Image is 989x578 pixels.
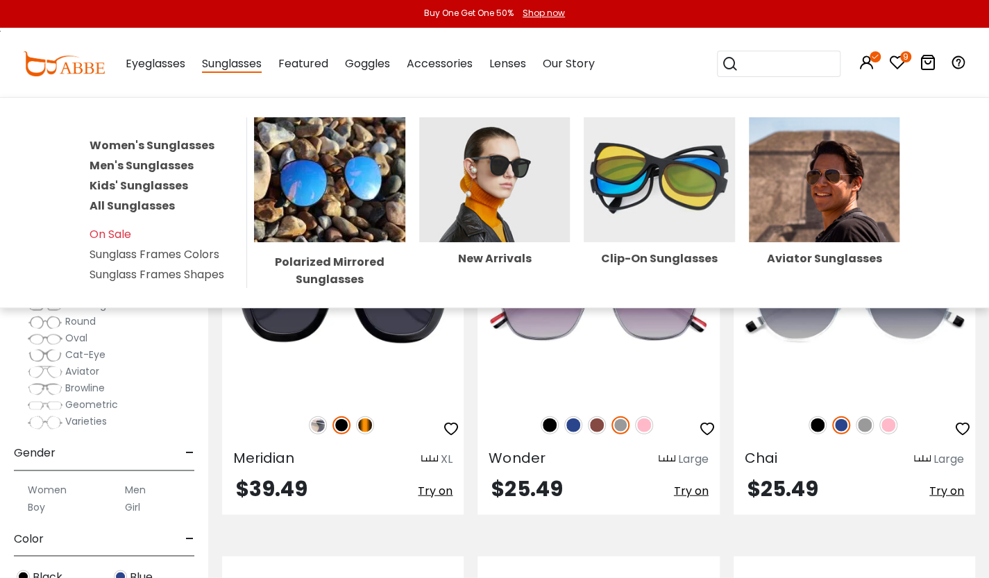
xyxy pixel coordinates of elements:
[28,315,62,329] img: Round.png
[125,498,140,515] label: Girl
[90,226,131,242] a: On Sale
[28,498,45,515] label: Boy
[564,416,582,434] img: Blue
[491,474,562,504] span: $25.49
[889,57,906,73] a: 9
[65,331,87,345] span: Oval
[419,253,570,264] div: New Arrivals
[674,483,709,499] span: Try on
[65,398,118,411] span: Geometric
[584,253,735,264] div: Clip-On Sunglasses
[202,56,262,73] span: Sunglasses
[809,416,827,434] img: Black
[356,416,374,434] img: Tortoise
[749,117,900,242] img: Aviator Sunglasses
[749,171,900,264] a: Aviator Sunglasses
[332,416,350,434] img: Black
[424,7,514,19] div: Buy One Get One 50%
[14,522,44,555] span: Color
[543,56,595,71] span: Our Story
[28,332,62,346] img: Oval.png
[489,448,545,468] span: Wonder
[441,451,453,468] div: XL
[747,474,818,504] span: $25.49
[28,365,62,379] img: Aviator.png
[678,451,709,468] div: Large
[418,479,453,504] button: Try on
[659,454,675,465] img: size ruler
[185,522,194,555] span: -
[929,479,964,504] button: Try on
[125,482,146,498] label: Men
[832,416,850,434] img: Blue
[929,483,964,499] span: Try on
[65,314,96,328] span: Round
[516,7,565,19] a: Shop now
[28,415,62,430] img: Varieties.png
[65,298,115,312] span: Rectangle
[28,348,62,362] img: Cat-Eye.png
[674,479,709,504] button: Try on
[65,364,99,378] span: Aviator
[611,416,629,434] img: Gray
[233,448,294,468] span: Meridian
[28,398,62,412] img: Geometric.png
[254,253,405,288] div: Polarized Mirrored Sunglasses
[749,253,900,264] div: Aviator Sunglasses
[489,56,526,71] span: Lenses
[745,448,777,468] span: Chai
[523,7,565,19] div: Shop now
[418,483,453,499] span: Try on
[309,416,327,434] img: Ivory Tortoise
[421,454,438,465] img: size ruler
[28,482,67,498] label: Women
[635,416,653,434] img: Pink
[23,51,105,76] img: abbeglasses.com
[407,56,473,71] span: Accessories
[90,137,214,153] a: Women's Sunglasses
[933,451,964,468] div: Large
[65,348,105,362] span: Cat-Eye
[90,158,194,173] a: Men's Sunglasses
[541,416,559,434] img: Black
[236,474,307,504] span: $39.49
[14,436,56,470] span: Gender
[65,414,107,428] span: Varieties
[588,416,606,434] img: Brown
[584,117,735,242] img: Clip-On Sunglasses
[254,117,405,242] img: Polarized Mirrored
[65,381,105,395] span: Browline
[419,171,570,264] a: New Arrivals
[90,266,224,282] a: Sunglass Frames Shapes
[28,382,62,396] img: Browline.png
[856,416,874,434] img: Gray
[584,171,735,264] a: Clip-On Sunglasses
[185,436,194,470] span: -
[126,56,185,71] span: Eyeglasses
[879,416,897,434] img: Pink
[90,178,188,194] a: Kids' Sunglasses
[345,56,390,71] span: Goggles
[419,117,570,242] img: New Arrivals
[914,454,931,465] img: size ruler
[90,198,175,214] a: All Sunglasses
[254,171,405,287] a: Polarized Mirrored Sunglasses
[278,56,328,71] span: Featured
[90,246,219,262] a: Sunglass Frames Colors
[900,51,911,62] i: 9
